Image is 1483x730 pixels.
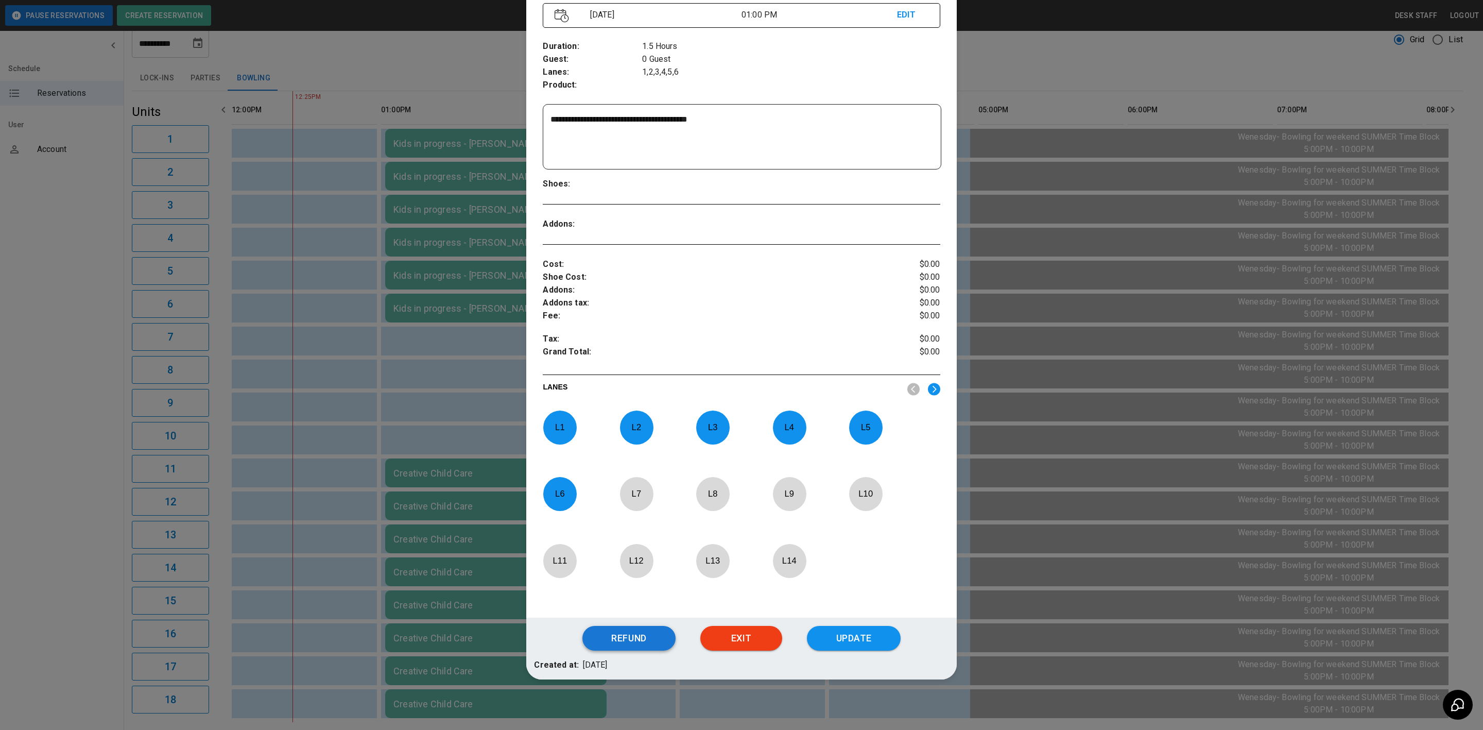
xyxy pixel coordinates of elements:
[543,415,577,439] p: L 1
[849,415,883,439] p: L 5
[696,415,730,439] p: L 3
[874,310,940,322] p: $0.00
[543,297,874,310] p: Addons tax :
[543,271,874,284] p: Shoe Cost :
[586,9,741,21] p: [DATE]
[642,53,940,66] p: 0 Guest
[772,415,806,439] p: L 4
[928,383,940,396] img: right.svg
[543,53,642,66] p: Guest :
[741,9,897,21] p: 01:00 PM
[874,284,940,297] p: $0.00
[543,218,642,231] p: Addons :
[700,626,782,651] button: Exit
[696,482,730,506] p: L 8
[582,626,676,651] button: Refund
[555,9,569,23] img: Vector
[772,482,806,506] p: L 9
[874,297,940,310] p: $0.00
[907,383,920,396] img: nav_left.svg
[772,549,806,573] p: L 14
[534,659,579,672] p: Created at:
[874,271,940,284] p: $0.00
[543,333,874,346] p: Tax :
[619,415,653,439] p: L 2
[543,310,874,322] p: Fee :
[583,659,607,672] p: [DATE]
[807,626,901,651] button: Update
[642,66,940,79] p: 1,2,3,4,5,6
[897,9,928,22] p: EDIT
[849,482,883,506] p: L 10
[642,40,940,53] p: 1.5 Hours
[543,40,642,53] p: Duration :
[696,549,730,573] p: L 13
[619,482,653,506] p: L 7
[874,346,940,361] p: $0.00
[543,66,642,79] p: Lanes :
[543,79,642,92] p: Product :
[619,549,653,573] p: L 12
[543,178,642,191] p: Shoes :
[543,346,874,361] p: Grand Total :
[543,549,577,573] p: L 11
[874,258,940,271] p: $0.00
[874,333,940,346] p: $0.00
[543,382,899,396] p: LANES
[543,284,874,297] p: Addons :
[543,482,577,506] p: L 6
[543,258,874,271] p: Cost :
